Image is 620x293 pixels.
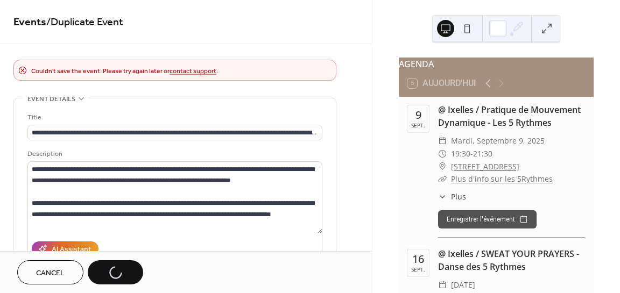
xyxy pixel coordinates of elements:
[438,173,447,185] div: ​
[27,148,320,160] div: Description
[412,254,424,265] div: 16
[27,94,75,105] span: Event details
[438,247,585,273] div: @ Ixelles / SWEAT YOUR PRAYERS - Danse des 5 Rythmes
[415,110,421,120] div: 9
[451,278,475,291] span: [DATE]
[36,268,65,279] span: Cancel
[411,267,425,272] div: sept.
[17,260,83,284] button: Cancel
[438,104,581,128] a: @ Ixelles / Pratique de Mouvement Dynamique - Les 5 Rythmes
[438,147,447,160] div: ​
[438,191,466,202] button: ​Plus
[438,160,447,173] div: ​
[451,174,553,184] a: Plus d'info sur les 5Rythmes
[399,58,594,70] div: AGENDA
[438,278,447,291] div: ​
[27,112,320,123] div: Title
[451,134,545,147] span: mardi, septembre 9, 2025
[13,12,46,33] a: Events
[451,160,519,173] a: [STREET_ADDRESS]
[52,244,91,255] div: AI Assistant
[411,123,425,128] div: sept.
[470,147,473,160] span: -
[473,147,492,160] span: 21:30
[170,65,216,77] a: contact support
[438,210,537,228] button: Enregistrer l'événement
[438,191,447,202] div: ​
[46,12,123,33] span: / Duplicate Event
[451,191,466,202] span: Plus
[438,134,447,147] div: ​
[451,147,470,160] span: 19:30
[32,241,98,256] button: AI Assistant
[31,66,218,77] span: Couldn't save the event. Please try again later or .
